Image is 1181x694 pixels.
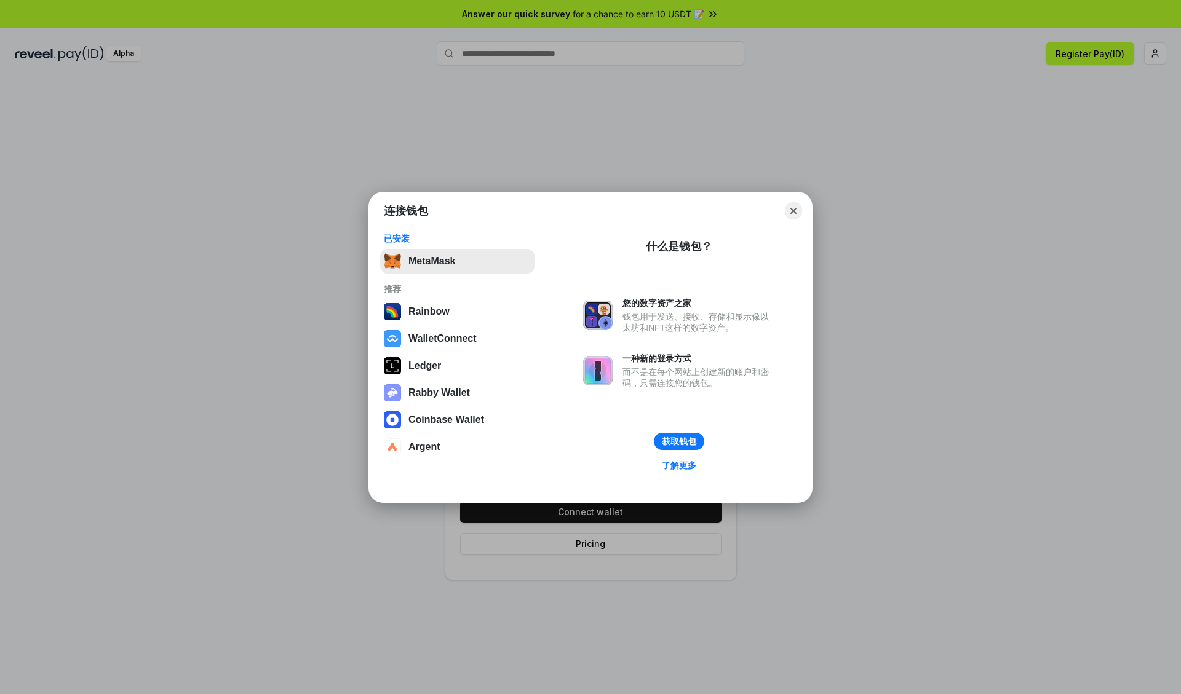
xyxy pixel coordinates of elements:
[380,435,535,459] button: Argent
[622,311,775,333] div: 钱包用于发送、接收、存储和显示像以太坊和NFT这样的数字资产。
[408,414,484,425] div: Coinbase Wallet
[408,306,450,317] div: Rainbow
[384,411,401,428] img: svg+xml,%3Csvg%20width%3D%2228%22%20height%3D%2228%22%20viewBox%3D%220%200%2028%2028%22%20fill%3D...
[622,366,775,388] div: 而不是在每个网站上创建新的账户和密码，只需连接您的钱包。
[384,303,401,320] img: svg+xml,%3Csvg%20width%3D%22120%22%20height%3D%22120%22%20viewBox%3D%220%200%20120%20120%22%20fil...
[380,408,535,432] button: Coinbase Wallet
[622,298,775,309] div: 您的数字资产之家
[654,457,704,473] a: 了解更多
[785,202,802,219] button: Close
[384,438,401,455] img: svg+xml,%3Csvg%20width%3D%2228%22%20height%3D%2228%22%20viewBox%3D%220%200%2028%2028%22%20fill%3D...
[408,256,455,267] div: MetaMask
[380,381,535,405] button: Rabby Wallet
[408,360,441,371] div: Ledger
[384,384,401,401] img: svg+xml,%3Csvg%20xmlns%3D%22http%3A%2F%2Fwww.w3.org%2F2000%2Fsvg%22%20fill%3D%22none%22%20viewBox...
[622,353,775,364] div: 一种新的登录方式
[408,441,440,452] div: Argent
[380,326,535,351] button: WalletConnect
[384,283,531,294] div: 推荐
[654,433,704,450] button: 获取钱包
[662,436,696,447] div: 获取钱包
[380,353,535,378] button: Ledger
[384,233,531,244] div: 已安装
[380,299,535,324] button: Rainbow
[380,249,535,274] button: MetaMask
[662,460,696,471] div: 了解更多
[583,356,613,385] img: svg+xml,%3Csvg%20xmlns%3D%22http%3A%2F%2Fwww.w3.org%2F2000%2Fsvg%22%20fill%3D%22none%22%20viewBox...
[646,239,712,254] div: 什么是钱包？
[384,357,401,374] img: svg+xml,%3Csvg%20xmlns%3D%22http%3A%2F%2Fwww.w3.org%2F2000%2Fsvg%22%20width%3D%2228%22%20height%3...
[408,333,477,344] div: WalletConnect
[583,301,613,330] img: svg+xml,%3Csvg%20xmlns%3D%22http%3A%2F%2Fwww.w3.org%2F2000%2Fsvg%22%20fill%3D%22none%22%20viewBox...
[384,203,428,218] h1: 连接钱包
[384,330,401,347] img: svg+xml,%3Csvg%20width%3D%2228%22%20height%3D%2228%22%20viewBox%3D%220%200%2028%2028%22%20fill%3D...
[384,253,401,270] img: svg+xml,%3Csvg%20fill%3D%22none%22%20height%3D%2233%22%20viewBox%3D%220%200%2035%2033%22%20width%...
[408,387,470,398] div: Rabby Wallet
